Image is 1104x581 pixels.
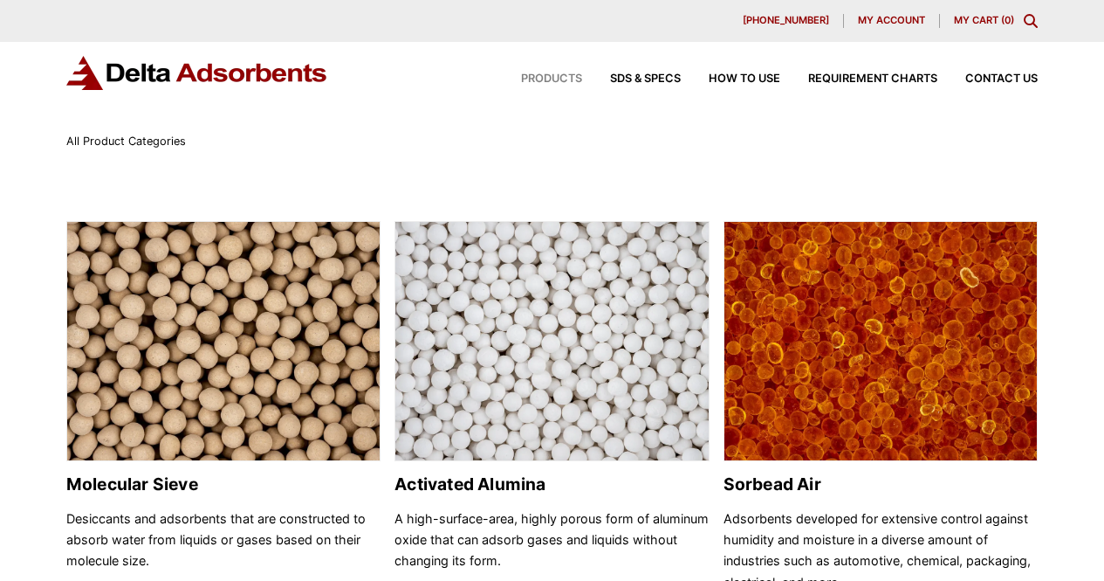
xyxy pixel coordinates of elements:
a: SDS & SPECS [582,73,681,85]
h2: Activated Alumina [394,474,709,495]
img: Sorbead Air [724,222,1037,462]
span: How to Use [709,73,780,85]
span: SDS & SPECS [610,73,681,85]
div: Toggle Modal Content [1024,14,1038,28]
img: Molecular Sieve [67,222,380,462]
span: Products [521,73,582,85]
span: All Product Categories [66,135,186,148]
span: Requirement Charts [808,73,937,85]
a: [PHONE_NUMBER] [729,14,844,28]
span: Contact Us [965,73,1038,85]
span: [PHONE_NUMBER] [743,16,829,25]
span: My account [858,16,925,25]
a: My account [844,14,940,28]
span: 0 [1005,14,1011,26]
h2: Molecular Sieve [66,474,381,495]
a: Contact Us [937,73,1038,85]
a: Products [493,73,582,85]
img: Activated Alumina [395,222,708,462]
a: How to Use [681,73,780,85]
a: Requirement Charts [780,73,937,85]
a: My Cart (0) [954,14,1014,26]
img: Delta Adsorbents [66,56,328,90]
h2: Sorbead Air [723,474,1038,495]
